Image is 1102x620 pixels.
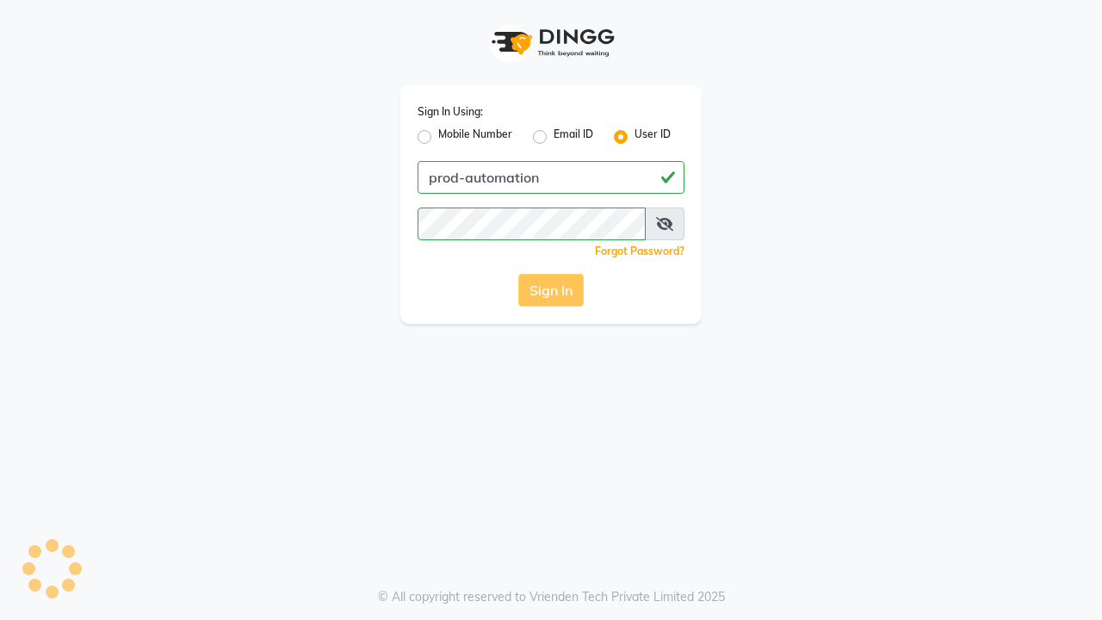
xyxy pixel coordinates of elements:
[438,127,512,147] label: Mobile Number
[595,245,684,257] a: Forgot Password?
[418,208,646,240] input: Username
[482,17,620,68] img: logo1.svg
[635,127,671,147] label: User ID
[418,104,483,120] label: Sign In Using:
[554,127,593,147] label: Email ID
[418,161,684,194] input: Username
